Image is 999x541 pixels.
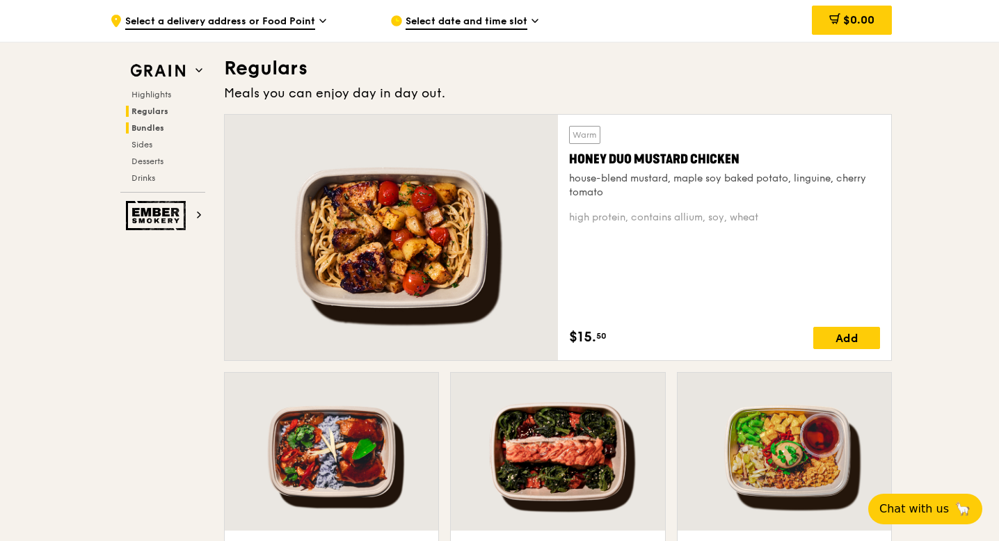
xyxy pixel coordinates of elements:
div: Add [813,327,880,349]
div: Honey Duo Mustard Chicken [569,150,880,169]
span: Chat with us [879,501,949,517]
div: Meals you can enjoy day in day out. [224,83,892,103]
span: Highlights [131,90,171,99]
div: house-blend mustard, maple soy baked potato, linguine, cherry tomato [569,172,880,200]
span: Select a delivery address or Food Point [125,15,315,30]
span: Bundles [131,123,164,133]
h3: Regulars [224,56,892,81]
span: $15. [569,327,596,348]
div: Warm [569,126,600,144]
span: Drinks [131,173,155,183]
span: Sides [131,140,152,150]
button: Chat with us🦙 [868,494,982,524]
span: 🦙 [954,501,971,517]
span: Regulars [131,106,168,116]
span: Desserts [131,156,163,166]
div: high protein, contains allium, soy, wheat [569,211,880,225]
span: 50 [596,330,607,341]
img: Ember Smokery web logo [126,201,190,230]
img: Grain web logo [126,58,190,83]
span: $0.00 [843,13,874,26]
span: Select date and time slot [406,15,527,30]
